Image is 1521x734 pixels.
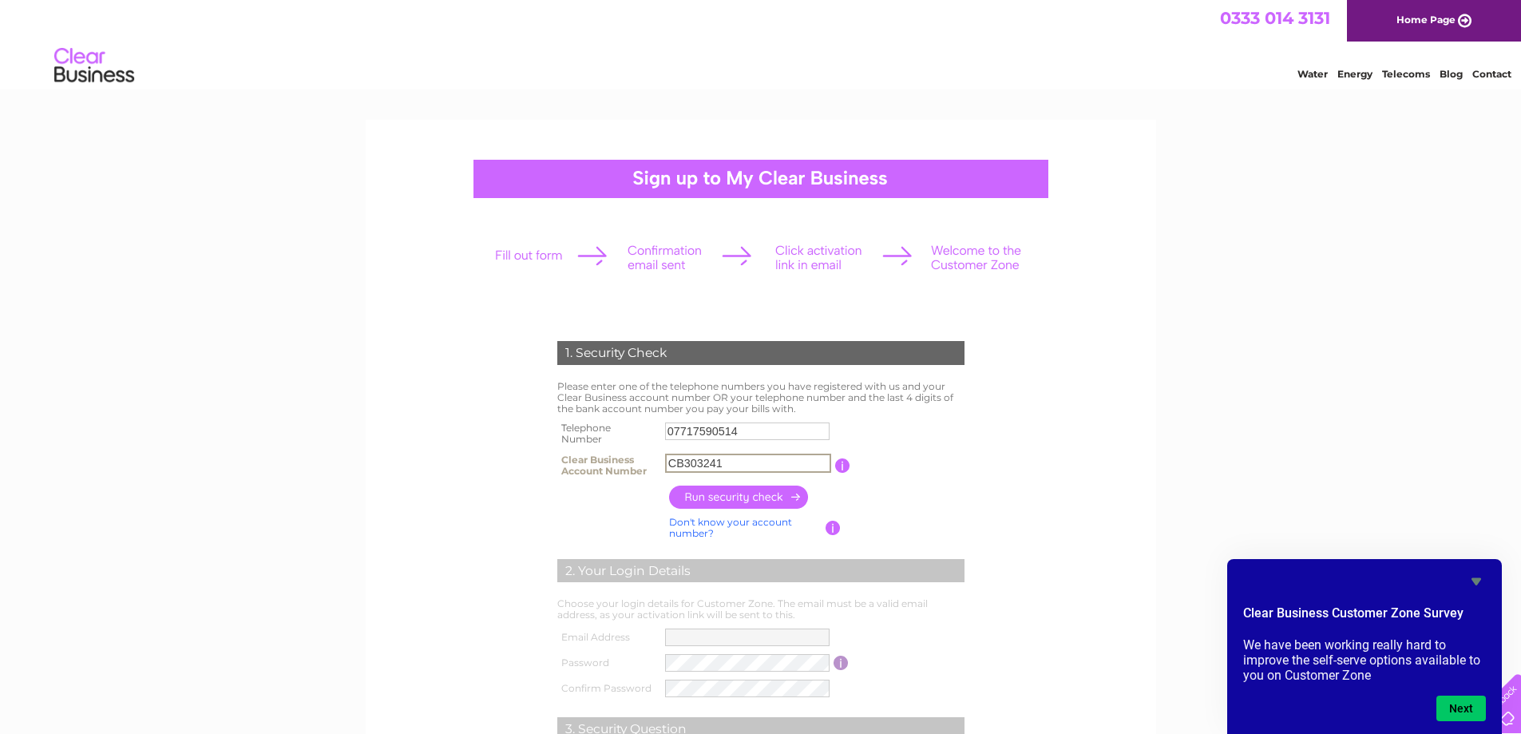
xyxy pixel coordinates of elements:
[1436,696,1486,721] button: Next question
[826,521,841,535] input: Information
[835,458,850,473] input: Information
[834,656,849,670] input: Information
[553,625,662,650] th: Email Address
[53,42,135,90] img: logo.png
[1243,572,1486,721] div: Clear Business Customer Zone Survey
[1243,637,1486,683] p: We have been working really hard to improve the self-serve options available to you on Customer Zone
[553,594,968,625] td: Choose your login details for Customer Zone. The email must be a valid email address, as your act...
[1297,68,1328,80] a: Water
[1220,8,1330,28] a: 0333 014 3131
[557,559,964,583] div: 2. Your Login Details
[1472,68,1511,80] a: Contact
[1337,68,1372,80] a: Energy
[1467,572,1486,591] button: Hide survey
[557,341,964,365] div: 1. Security Check
[553,377,968,418] td: Please enter one of the telephone numbers you have registered with us and your Clear Business acc...
[553,450,661,482] th: Clear Business Account Number
[384,9,1139,77] div: Clear Business is a trading name of Verastar Limited (registered in [GEOGRAPHIC_DATA] No. 3667643...
[1440,68,1463,80] a: Blog
[553,676,662,701] th: Confirm Password
[669,516,792,539] a: Don't know your account number?
[553,650,662,676] th: Password
[1243,604,1486,631] h2: Clear Business Customer Zone Survey
[1382,68,1430,80] a: Telecoms
[553,418,661,450] th: Telephone Number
